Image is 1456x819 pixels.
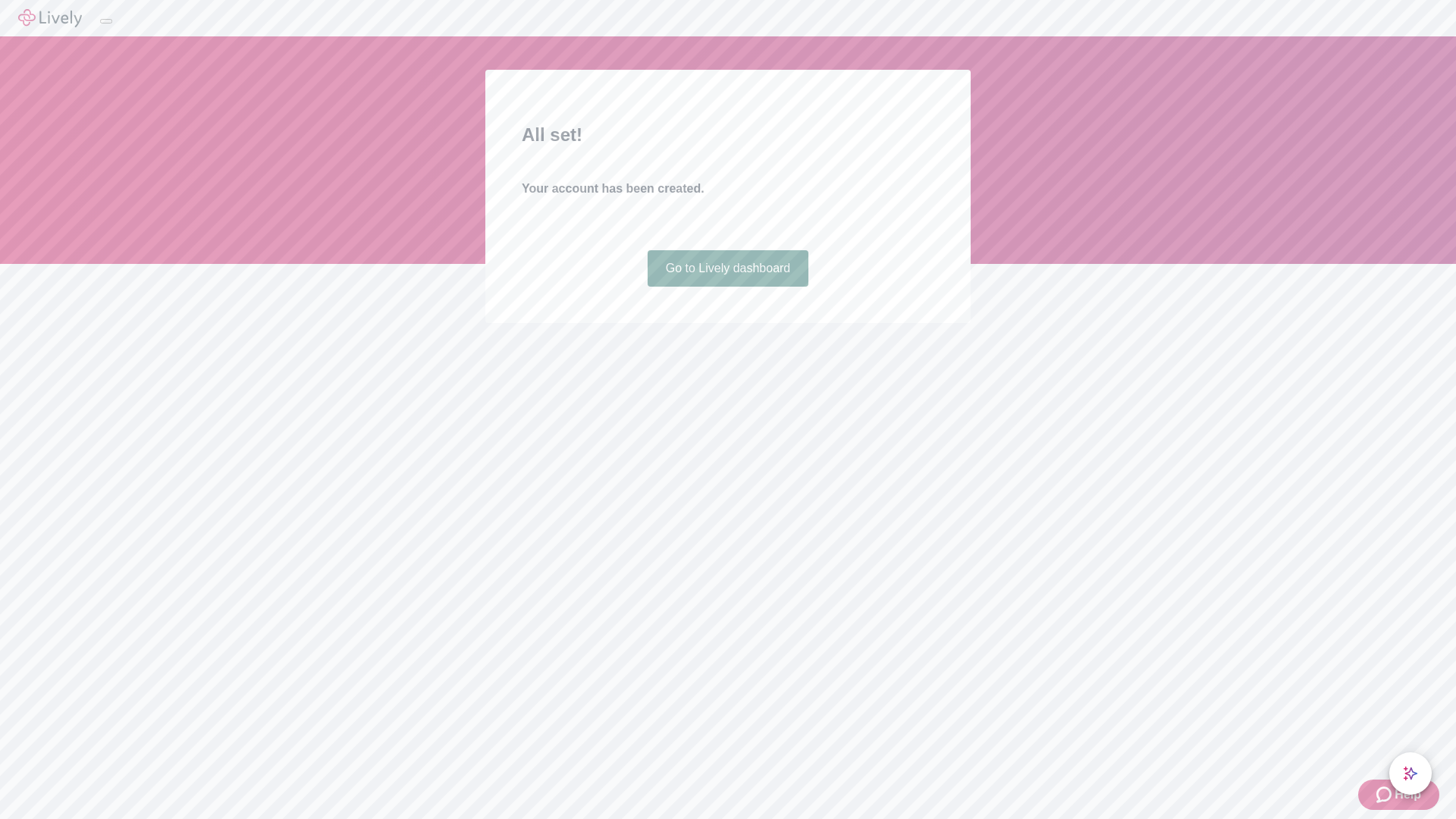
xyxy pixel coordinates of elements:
[1376,786,1395,804] svg: Zendesk support icon
[1389,752,1432,795] button: chat
[1403,766,1418,781] svg: Lively AI Assistant
[522,180,934,198] h4: Your account has been created.
[1358,780,1439,810] button: Zendesk support iconHelp
[18,9,82,27] img: Lively
[100,19,112,24] button: Log out
[648,250,809,287] a: Go to Lively dashboard
[522,121,934,149] h2: All set!
[1395,786,1421,804] span: Help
